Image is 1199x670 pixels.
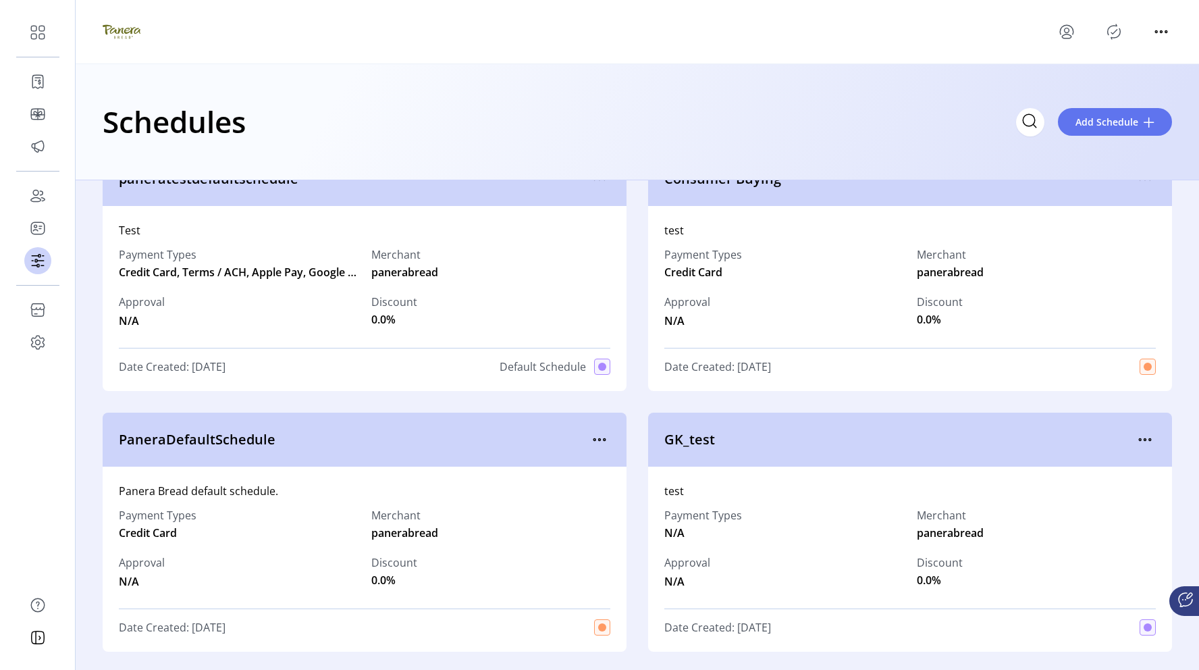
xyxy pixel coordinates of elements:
[917,311,941,328] span: 0.0%
[119,359,225,375] span: Date Created: [DATE]
[917,525,984,541] span: panerabread
[371,264,438,280] span: panerabread
[664,430,1134,450] span: GK_test
[119,247,358,263] label: Payment Types
[119,264,358,280] span: Credit Card, Terms / ACH, Apple Pay, Google Pay
[119,571,165,590] span: N/A
[664,310,710,329] span: N/A
[371,555,417,571] label: Discount
[119,525,177,541] span: Credit Card
[664,571,710,590] span: N/A
[1058,108,1172,136] button: Add Schedule
[1016,108,1044,136] input: Search
[917,247,984,263] label: Merchant
[917,555,963,571] label: Discount
[664,222,1156,238] div: test
[917,507,984,523] label: Merchant
[119,483,610,499] div: Panera Bread default schedule.
[664,483,1156,499] div: test
[371,294,417,310] label: Discount
[1134,429,1156,450] button: menu
[119,507,196,523] label: Payment Types
[1103,21,1125,43] button: Publisher Panel
[119,294,165,310] span: Approval
[664,294,710,310] span: Approval
[119,619,225,636] span: Date Created: [DATE]
[119,555,165,571] span: Approval
[1075,115,1138,129] span: Add Schedule
[664,525,685,541] span: N/A
[917,572,941,588] span: 0.0%
[371,247,438,263] label: Merchant
[371,572,396,588] span: 0.0%
[917,264,984,280] span: panerabread
[103,13,140,51] img: logo
[103,98,246,145] h1: Schedules
[371,507,438,523] label: Merchant
[664,619,771,636] span: Date Created: [DATE]
[119,222,610,238] div: Test
[664,555,710,571] span: Approval
[664,359,771,375] span: Date Created: [DATE]
[1150,21,1172,43] button: menu
[589,429,610,450] button: menu
[917,294,963,310] label: Discount
[664,507,742,523] label: Payment Types
[371,525,438,541] span: panerabread
[119,310,165,329] span: N/A
[371,311,396,328] span: 0.0%
[1056,21,1077,43] button: menu
[119,430,589,450] span: PaneraDefaultSchedule
[500,359,586,375] span: Default Schedule
[664,264,722,280] span: Credit Card
[664,247,742,263] label: Payment Types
